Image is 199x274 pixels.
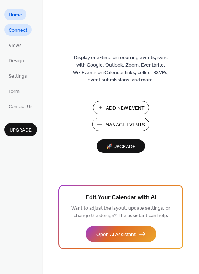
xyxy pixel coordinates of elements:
a: Contact Us [4,100,37,112]
a: Home [4,9,26,20]
span: Manage Events [105,121,145,129]
span: Design [9,57,24,65]
button: Open AI Assistant [86,226,156,242]
span: Upgrade [10,127,32,134]
button: Upgrade [4,123,37,136]
span: Open AI Assistant [96,231,136,238]
span: Add New Event [106,105,145,112]
span: Contact Us [9,103,33,111]
span: Views [9,42,22,49]
span: Edit Your Calendar with AI [86,193,156,203]
a: Views [4,39,26,51]
span: Form [9,88,20,95]
a: Design [4,54,28,66]
a: Settings [4,70,31,81]
span: Want to adjust the layout, update settings, or change the design? The assistant can help. [71,204,170,221]
button: Manage Events [92,118,149,131]
span: Display one-time or recurring events, sync with Google, Outlook, Zoom, Eventbrite, Wix Events or ... [73,54,169,84]
a: Connect [4,24,32,36]
span: 🚀 Upgrade [101,142,141,152]
button: 🚀 Upgrade [97,139,145,153]
span: Connect [9,27,27,34]
span: Settings [9,73,27,80]
span: Home [9,11,22,19]
a: Form [4,85,24,97]
button: Add New Event [93,101,149,114]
